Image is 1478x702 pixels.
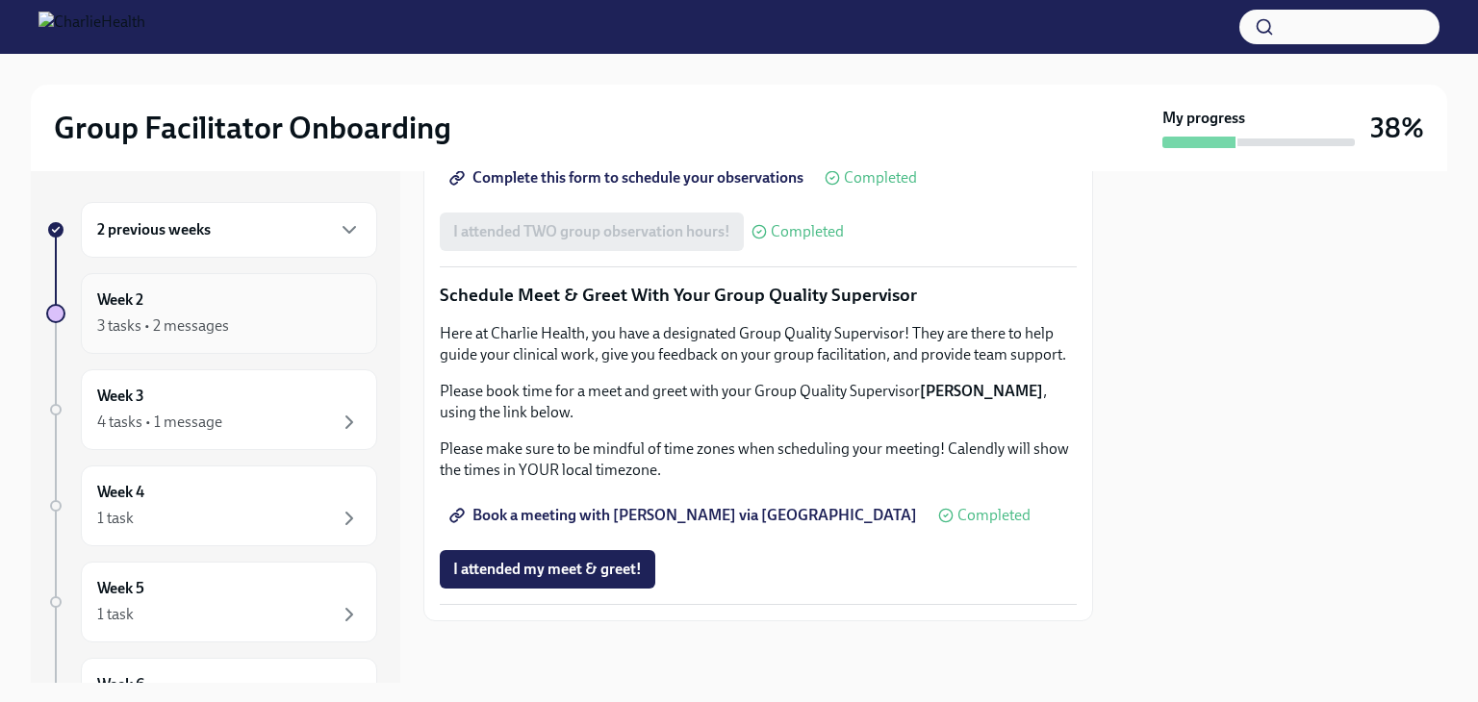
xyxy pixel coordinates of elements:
[957,508,1031,523] span: Completed
[97,289,143,311] h6: Week 2
[97,578,144,599] h6: Week 5
[54,109,451,147] h2: Group Facilitator Onboarding
[97,386,144,407] h6: Week 3
[81,202,377,258] div: 2 previous weeks
[1162,108,1245,129] strong: My progress
[97,482,144,503] h6: Week 4
[440,283,1077,308] p: Schedule Meet & Greet With Your Group Quality Supervisor
[1370,111,1424,145] h3: 38%
[453,560,642,579] span: I attended my meet & greet!
[453,168,803,188] span: Complete this form to schedule your observations
[46,369,377,450] a: Week 34 tasks • 1 message
[771,224,844,239] span: Completed
[38,12,145,42] img: CharlieHealth
[97,315,229,337] div: 3 tasks • 2 messages
[440,323,1077,365] p: Here at Charlie Health, you have a designated Group Quality Supervisor! They are there to help gu...
[97,508,134,529] div: 1 task
[453,506,917,525] span: Book a meeting with [PERSON_NAME] via [GEOGRAPHIC_DATA]
[97,219,211,240] h6: 2 previous weeks
[844,170,917,186] span: Completed
[97,604,134,625] div: 1 task
[440,550,655,589] button: I attended my meet & greet!
[440,159,817,197] a: Complete this form to schedule your observations
[97,674,144,695] h6: Week 6
[46,273,377,354] a: Week 23 tasks • 2 messages
[46,562,377,642] a: Week 51 task
[46,465,377,546] a: Week 41 task
[97,412,222,433] div: 4 tasks • 1 message
[440,496,930,535] a: Book a meeting with [PERSON_NAME] via [GEOGRAPHIC_DATA]
[440,439,1077,481] p: Please make sure to be mindful of time zones when scheduling your meeting! Calendly will show the...
[440,381,1077,423] p: Please book time for a meet and greet with your Group Quality Supervisor , using the link below.
[920,382,1043,400] strong: [PERSON_NAME]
